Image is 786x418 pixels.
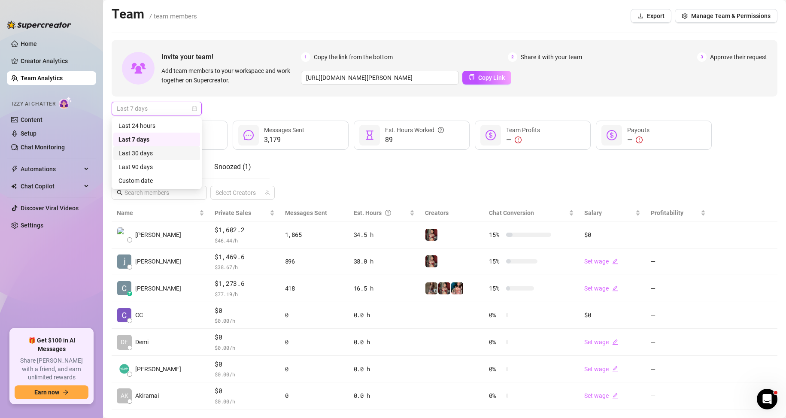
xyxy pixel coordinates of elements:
[21,144,65,151] a: Chat Monitoring
[637,13,643,19] span: download
[113,146,200,160] div: Last 30 days
[354,230,415,239] div: 34.5 h
[135,310,143,320] span: CC
[21,54,89,68] a: Creator Analytics
[354,257,415,266] div: 38.0 h
[112,205,209,221] th: Name
[34,389,59,396] span: Earn now
[636,136,643,143] span: exclamation-circle
[354,337,415,347] div: 0.0 h
[469,74,475,80] span: copy
[646,382,711,409] td: —
[612,366,618,372] span: edit
[697,52,707,62] span: 3
[192,106,197,111] span: calendar
[425,282,437,294] img: Akiramai
[113,133,200,146] div: Last 7 days
[117,362,131,376] img: Giada Migliavac…
[264,135,304,145] span: 3,179
[425,255,437,267] img: Demi
[462,71,511,85] button: Copy Link
[21,116,42,123] a: Content
[63,389,69,395] span: arrow-right
[161,66,297,85] span: Add team members to your workspace and work together on Supercreator.
[385,125,444,135] div: Est. Hours Worked
[21,40,37,47] a: Home
[7,21,71,29] img: logo-BBDzfeDw.svg
[354,208,408,218] div: Est. Hours
[113,160,200,174] div: Last 90 days
[215,209,251,216] span: Private Sales
[113,174,200,188] div: Custom date
[285,284,343,293] div: 418
[215,236,275,245] span: $ 46.44 /h
[113,119,200,133] div: Last 24 hours
[627,127,649,133] span: Payouts
[285,257,343,266] div: 896
[710,52,767,62] span: Approve their request
[118,135,195,144] div: Last 7 days
[117,254,131,269] img: jessy mina
[627,135,649,145] div: —
[584,339,618,345] a: Set wageedit
[489,209,534,216] span: Chat Conversion
[478,74,505,81] span: Copy Link
[612,258,618,264] span: edit
[285,364,343,374] div: 0
[118,121,195,130] div: Last 24 hours
[15,357,88,382] span: Share [PERSON_NAME] with a friend, and earn unlimited rewards
[118,176,195,185] div: Custom date
[215,263,275,271] span: $ 38.67 /h
[117,102,197,115] span: Last 7 days
[646,356,711,383] td: —
[489,391,503,400] span: 0 %
[127,291,132,296] div: z
[647,12,665,19] span: Export
[118,148,195,158] div: Last 30 days
[135,364,181,374] span: [PERSON_NAME]
[425,229,437,241] img: Demi
[21,75,63,82] a: Team Analytics
[215,225,275,235] span: $1,602.2
[354,310,415,320] div: 0.0 h
[607,130,617,140] span: dollar-circle
[121,337,128,347] span: DE
[215,386,275,396] span: $0
[12,100,55,108] span: Izzy AI Chatter
[149,12,197,20] span: 7 team members
[21,179,82,193] span: Chat Copilot
[117,227,131,242] img: Leanna Rose
[420,205,484,221] th: Creators
[285,209,327,216] span: Messages Sent
[612,393,618,399] span: edit
[11,166,18,173] span: thunderbolt
[11,183,17,189] img: Chat Copilot
[489,364,503,374] span: 0 %
[243,130,254,140] span: message
[612,339,618,345] span: edit
[515,136,522,143] span: exclamation-circle
[631,9,671,23] button: Export
[135,284,181,293] span: [PERSON_NAME]
[506,127,540,133] span: Team Profits
[215,252,275,262] span: $1,469.6
[121,391,128,400] span: AK
[265,190,270,195] span: team
[285,391,343,400] div: 0
[285,310,343,320] div: 0
[301,52,310,62] span: 1
[215,370,275,379] span: $ 0.00 /h
[489,337,503,347] span: 0 %
[506,135,540,145] div: —
[135,337,149,347] span: Demi
[21,130,36,137] a: Setup
[438,282,450,294] img: Demi
[584,285,618,292] a: Set wageedit
[117,190,123,196] span: search
[135,257,181,266] span: [PERSON_NAME]
[508,52,517,62] span: 2
[489,284,503,293] span: 15 %
[135,230,181,239] span: [PERSON_NAME]
[584,209,602,216] span: Salary
[215,397,275,406] span: $ 0.00 /h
